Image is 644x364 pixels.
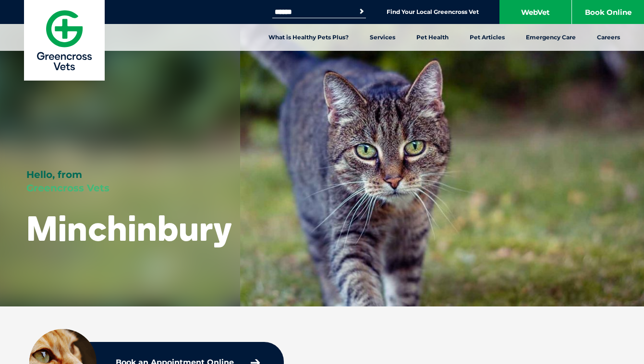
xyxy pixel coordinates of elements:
button: Search [357,7,366,16]
a: What is Healthy Pets Plus? [258,24,359,51]
a: Pet Health [406,24,459,51]
span: Hello, from [26,169,82,180]
a: Emergency Care [515,24,586,51]
h1: Minchinbury [26,209,232,247]
a: Services [359,24,406,51]
a: Careers [586,24,631,51]
a: Find Your Local Greencross Vet [387,8,479,16]
a: Pet Articles [459,24,515,51]
span: Greencross Vets [26,182,109,194]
